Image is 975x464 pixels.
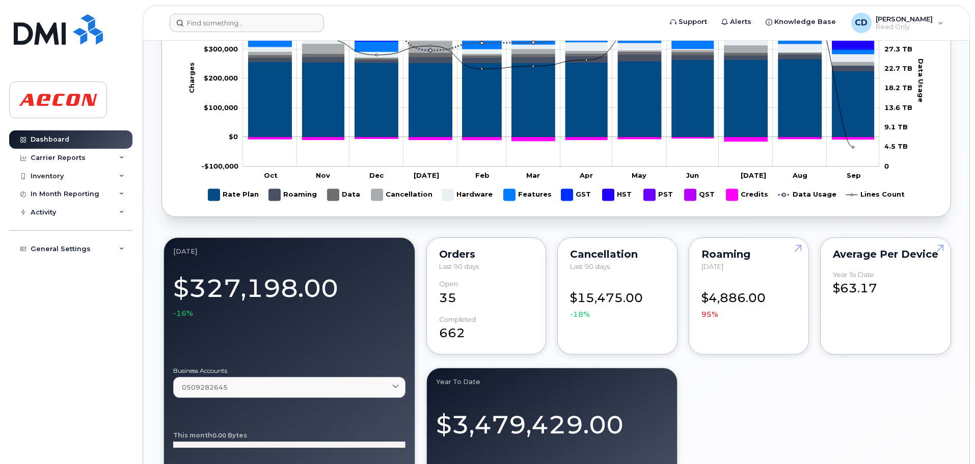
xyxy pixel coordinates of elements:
g: Legend [208,185,905,205]
tspan: 4.5 TB [884,142,908,150]
span: 95% [701,309,718,319]
g: Data [328,185,361,205]
tspan: [DATE] [414,171,439,179]
a: Alerts [714,12,759,32]
div: Year to Date [436,377,668,386]
label: Business Accounts [173,368,405,374]
g: HST [603,185,634,205]
span: Last 90 days [439,262,479,270]
g: Rate Plan [208,185,259,205]
div: 35 [439,280,534,307]
span: Knowledge Base [774,17,836,27]
tspan: [DATE] [741,171,766,179]
div: September 2025 [173,247,405,255]
tspan: Mar [526,171,540,179]
div: Average per Device [833,250,938,258]
tspan: May [632,171,646,179]
g: $0 [204,74,238,82]
span: Read Only [876,23,933,31]
g: QST [685,185,716,205]
g: Roaming [269,185,317,205]
tspan: $200,000 [204,74,238,82]
g: Hardware [249,38,874,62]
tspan: Dec [369,171,384,179]
div: $4,886.00 [701,280,796,319]
tspan: 9.1 TB [884,123,908,131]
tspan: $300,000 [204,45,238,53]
span: Alerts [730,17,751,27]
g: HST [249,9,874,48]
g: Features [249,21,874,54]
tspan: Charges [187,62,196,93]
span: -16% [173,308,193,318]
a: Support [663,12,714,32]
g: Credits [726,185,768,205]
g: GST [249,20,874,50]
div: $3,479,429.00 [436,398,668,443]
div: 662 [439,316,534,342]
a: Knowledge Base [759,12,843,32]
span: [DATE] [701,262,723,270]
tspan: 27.3 TB [884,45,912,53]
tspan: 13.6 TB [884,103,912,112]
g: $0 [201,162,238,170]
span: [PERSON_NAME] [876,15,933,23]
g: Rate Plan [249,59,874,137]
div: Open [439,280,458,288]
g: Cancellation [371,185,432,205]
div: Cara Dato [844,13,951,33]
tspan: Sep [847,171,861,179]
g: $0 [204,103,238,112]
tspan: Apr [579,171,593,179]
div: $63.17 [833,271,938,297]
span: -18% [570,309,590,319]
span: Last 90 days [570,262,610,270]
input: Find something... [170,14,324,32]
div: Orders [439,250,534,258]
g: Hardware [442,185,494,205]
g: PST [644,185,674,205]
g: GST [561,185,592,205]
div: Cancellation [570,250,665,258]
g: Data Usage [778,185,836,205]
tspan: This month [173,431,212,439]
tspan: -$100,000 [201,162,238,170]
tspan: Jun [686,171,699,179]
tspan: Oct [264,171,278,179]
div: completed [439,316,476,323]
tspan: Nov [316,171,330,179]
tspan: Data Usage [917,59,925,102]
tspan: 0 [884,162,889,170]
g: Credits [249,138,874,142]
g: PST [249,8,874,41]
tspan: 18.2 TB [884,84,912,92]
g: Cancellation [249,41,874,65]
g: Roaming [249,54,874,71]
span: Support [679,17,707,27]
tspan: $0 [229,132,238,141]
g: $0 [204,45,238,53]
tspan: 22.7 TB [884,64,912,72]
tspan: Feb [475,171,490,179]
g: Features [504,185,552,205]
tspan: Aug [792,171,807,179]
tspan: 0.00 Bytes [212,431,247,439]
div: $15,475.00 [570,280,665,319]
div: $327,198.00 [173,268,405,319]
div: Year to Date [833,271,874,279]
g: Lines Count [846,185,905,205]
span: CD [855,17,868,29]
span: 0509282645 [182,383,228,392]
a: 0509282645 [173,377,405,398]
tspan: $100,000 [204,103,238,112]
div: Roaming [701,250,796,258]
